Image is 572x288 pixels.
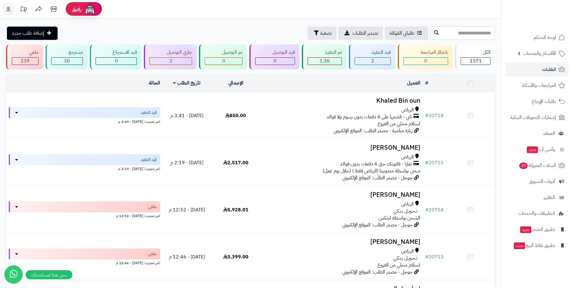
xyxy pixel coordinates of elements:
a: الكل1571 [454,44,496,69]
span: المراجعات والأسئلة [522,81,556,90]
a: تطبيق نقاط البيعجديد [505,238,568,253]
span: 0 [222,57,225,65]
span: تصدير الطلبات [352,30,378,37]
span: تطبيق المتجر [520,225,555,234]
span: لوحة التحكم [534,33,556,42]
span: الرياض [401,201,414,208]
div: 2 [150,58,192,65]
div: قيد التنفيذ [355,49,391,56]
span: 1.3K [320,57,330,65]
a: العميل [407,79,420,87]
span: 0 [115,57,118,65]
span: التقارير [544,193,555,202]
span: [DATE] - 12:46 م [169,253,205,261]
div: قيد التوصيل [255,49,295,56]
span: قيد التنفيذ [141,157,156,163]
div: اخر تحديث: [DATE] - 3:49 م [9,118,160,124]
span: 5,928.01 [223,206,248,213]
a: السلات المتروكة29 [505,158,568,173]
span: [DATE] - 2:19 م [170,159,204,166]
span: وآتس آب [526,145,555,154]
span: 850.00 [225,112,246,119]
span: تابي - قسّمها على 4 دفعات بدون رسوم ولا فوائد [327,114,412,120]
div: جاري التوصيل [150,49,192,56]
div: 0 [96,58,137,65]
span: جديد [527,146,538,153]
span: قيد التنفيذ [141,110,156,116]
span: 29 [519,162,528,169]
span: تمارا - فاتورتك حتى 4 دفعات بدون فوائد [340,161,412,168]
span: 2 [371,57,374,65]
span: 2,517.00 [223,159,248,166]
a: الحالة [149,79,160,87]
a: جاري التوصيل 2 [143,44,198,69]
div: 239 [12,58,38,65]
a: وآتس آبجديد [505,142,568,157]
span: # [425,253,428,261]
div: 0 [404,58,448,65]
a: تصدير الطلبات [338,27,383,40]
div: اخر تحديث: [DATE] - 12:46 م [9,259,160,266]
span: تطبيق نقاط البيع [513,241,555,250]
span: جوجل - مصدر الطلب: الموقع الإلكتروني [342,221,412,229]
a: أدوات التسويق [505,174,568,189]
span: 30 [64,57,70,65]
div: تم التنفيذ [308,49,342,56]
a: طلباتي المُوكلة [385,27,428,40]
span: العملاء [543,129,555,138]
span: 1571 [470,57,482,65]
span: تـحـويـل بـنـكـي [393,255,417,262]
div: مسترجع [51,49,83,56]
div: اخر تحديث: [DATE] - 2:19 م [9,165,160,171]
span: الرياض [401,248,414,255]
span: السلات المتروكة [519,161,556,170]
span: # [425,159,428,166]
div: ملغي [12,49,39,56]
span: الرياض [401,154,414,161]
div: 1298 [308,58,342,65]
a: إضافة طلب جديد [7,27,58,40]
img: ai-face.png [84,3,96,15]
span: 3,399.00 [223,253,248,261]
span: الرياض [401,107,414,114]
a: #20714 [425,206,444,213]
h3: [PERSON_NAME] [263,191,420,198]
img: logo-2.png [531,17,566,30]
div: الكل [461,49,491,56]
a: تاريخ الطلب [173,79,201,87]
span: زيارة مباشرة - مصدر الطلب: الموقع الإلكتروني [333,127,412,134]
span: [DATE] - 12:52 م [169,206,205,213]
span: 0 [273,57,277,65]
h3: [PERSON_NAME] [263,238,420,245]
a: بانتظار المراجعة 0 [397,44,454,69]
a: #20718 [425,112,444,119]
span: إضافة طلب جديد [12,30,44,37]
span: 239 [21,57,30,65]
div: 0 [255,58,295,65]
a: التطبيقات والخدمات [505,206,568,221]
a: التقارير [505,190,568,205]
span: ملغي [148,204,156,210]
div: تم التوصيل [205,49,242,56]
span: 2 [169,57,172,65]
span: [DATE] - 3:41 م [170,112,204,119]
span: جديد [514,242,525,249]
span: تصفية [320,30,332,37]
span: طلبات الإرجاع [532,97,556,106]
a: مسترجع 30 [44,44,89,69]
span: جديد [520,226,531,233]
div: بانتظار المراجعة [403,49,448,56]
div: 2 [355,58,391,65]
span: ملغي [148,251,156,257]
span: استلام محلي من الفروع [378,261,420,269]
a: طلبات الإرجاع [505,94,568,109]
a: تم التنفيذ 1.3K [301,44,348,69]
a: الإجمالي [228,79,243,87]
a: #20713 [425,253,444,261]
span: جوجل - مصدر الطلب: الموقع الإلكتروني [342,268,412,276]
a: قيد التوصيل 0 [248,44,301,69]
span: إشعارات التحويلات البنكية [510,113,556,122]
span: 0 [424,57,427,65]
a: تم التوصيل 0 [198,44,248,69]
div: 30 [52,58,83,65]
